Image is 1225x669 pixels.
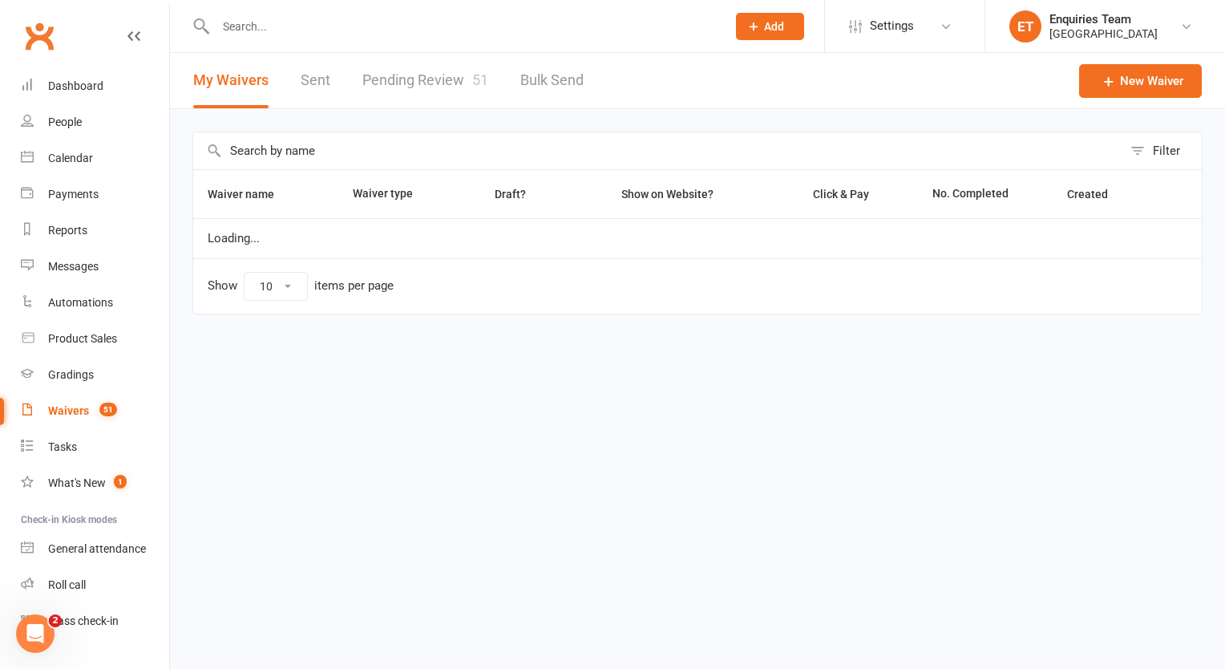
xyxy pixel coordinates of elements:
a: Product Sales [21,321,169,357]
a: Messages [21,249,169,285]
button: Filter [1122,132,1202,169]
a: What's New1 [21,465,169,501]
a: Pending Review51 [362,53,488,108]
a: Dashboard [21,68,169,104]
a: Sent [301,53,330,108]
div: Dashboard [48,79,103,92]
div: People [48,116,82,128]
a: Class kiosk mode [21,603,169,639]
div: Waivers [48,404,89,417]
div: Gradings [48,368,94,381]
a: Bulk Send [520,53,584,108]
button: Click & Pay [798,184,887,204]
th: No. Completed [918,170,1053,218]
span: Draft? [495,188,526,201]
div: Reports [48,224,87,237]
a: People [21,104,169,140]
a: Roll call [21,567,169,603]
a: Payments [21,176,169,213]
div: [GEOGRAPHIC_DATA] [1049,26,1158,41]
input: Search by name [193,132,1122,169]
div: Class check-in [48,614,119,627]
a: General attendance kiosk mode [21,531,169,567]
a: Reports [21,213,169,249]
a: Gradings [21,357,169,393]
td: Loading... [193,218,1202,258]
a: Tasks [21,429,169,465]
div: ET [1009,10,1041,43]
button: Add [736,13,804,40]
span: Settings [870,8,914,44]
input: Search... [211,15,715,38]
div: Payments [48,188,99,201]
a: Clubworx [19,16,59,56]
th: Waiver type [338,170,452,218]
span: 51 [472,71,488,88]
div: Calendar [48,152,93,164]
span: Click & Pay [813,188,869,201]
div: Tasks [48,440,77,453]
div: Filter [1153,141,1180,160]
a: Automations [21,285,169,321]
span: Add [764,20,784,33]
span: 1 [114,475,127,489]
div: Messages [48,260,99,273]
a: New Waiver [1079,64,1202,98]
button: Show on Website? [607,184,731,204]
button: My Waivers [193,53,269,108]
div: Show [208,272,394,301]
span: Show on Website? [621,188,714,201]
div: Automations [48,296,113,309]
button: Created [1067,184,1126,204]
a: Calendar [21,140,169,176]
span: Created [1067,188,1126,201]
span: Waiver name [208,188,292,201]
div: What's New [48,476,106,489]
iframe: Intercom live chat [16,614,55,653]
button: Draft? [480,184,544,204]
div: General attendance [48,542,146,555]
div: Enquiries Team [1049,12,1158,26]
span: 51 [99,403,117,416]
div: items per page [314,279,394,293]
span: 2 [49,614,62,627]
button: Waiver name [208,184,292,204]
div: Roll call [48,578,86,591]
div: Product Sales [48,332,117,345]
a: Waivers 51 [21,393,169,429]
